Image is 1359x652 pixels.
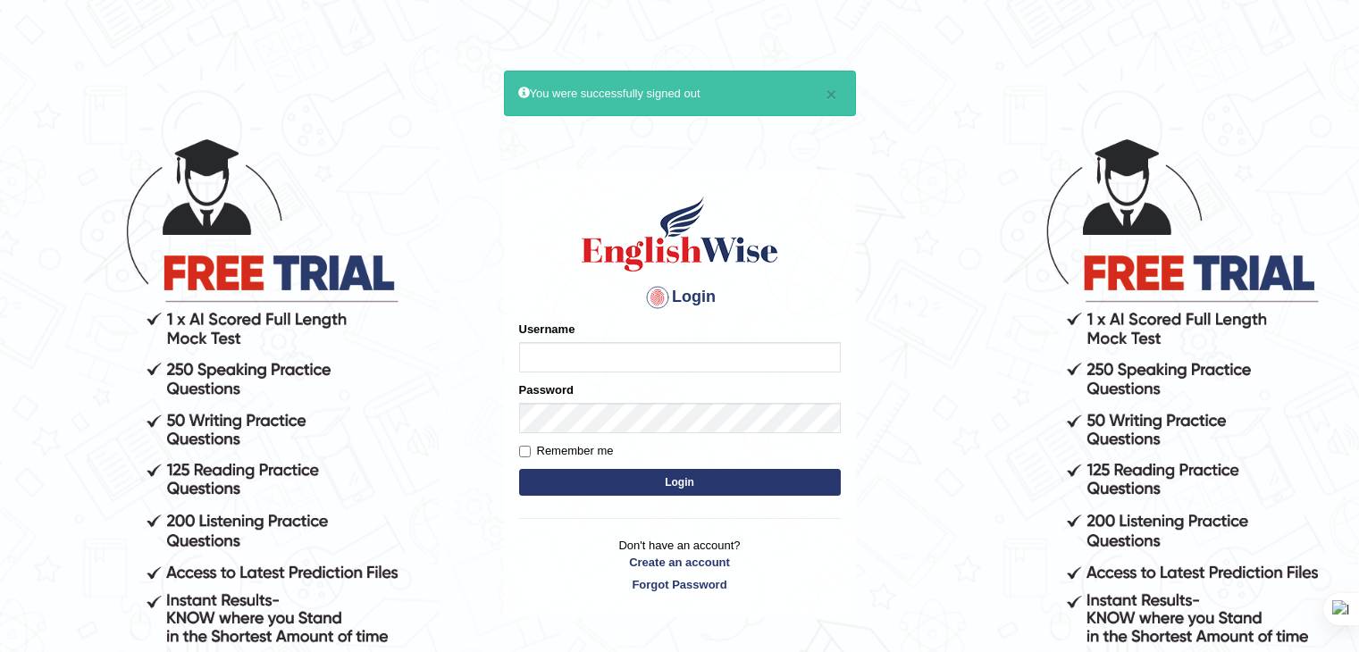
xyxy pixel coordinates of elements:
p: Don't have an account? [519,537,841,592]
button: Login [519,469,841,496]
div: You were successfully signed out [504,71,856,116]
label: Remember me [519,442,614,460]
label: Password [519,381,574,398]
img: Logo of English Wise sign in for intelligent practice with AI [578,194,782,274]
a: Create an account [519,554,841,571]
button: × [826,85,836,104]
input: Remember me [519,446,531,457]
label: Username [519,321,575,338]
a: Forgot Password [519,576,841,593]
h4: Login [519,283,841,312]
